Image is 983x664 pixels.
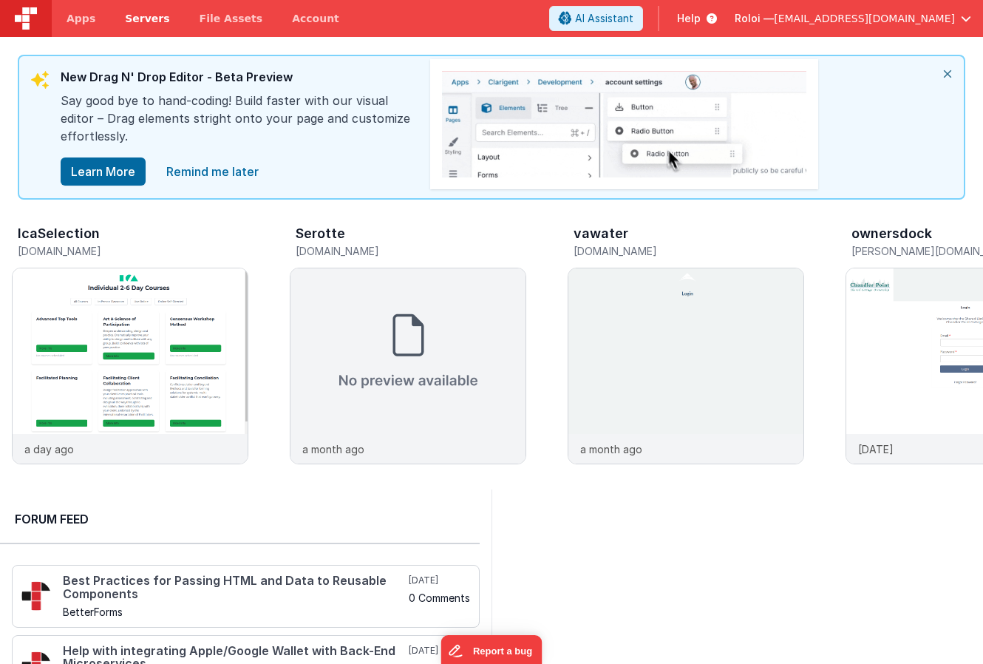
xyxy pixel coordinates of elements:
p: a month ago [580,441,642,457]
span: Help [677,11,701,26]
h5: 0 Comments [409,592,470,603]
button: Roloi — [EMAIL_ADDRESS][DOMAIN_NAME] [735,11,971,26]
h5: [DOMAIN_NAME] [574,245,804,257]
span: Servers [125,11,169,26]
h3: vawater [574,226,628,241]
img: 295_2.png [21,581,51,611]
h5: BetterForms [63,606,406,617]
p: a month ago [302,441,364,457]
h2: Forum Feed [15,510,465,528]
h5: [DATE] [409,575,470,586]
button: AI Assistant [549,6,643,31]
button: Learn More [61,157,146,186]
p: [DATE] [858,441,894,457]
a: close [157,157,268,186]
i: close [931,56,964,92]
div: New Drag N' Drop Editor - Beta Preview [61,68,415,92]
h5: [DOMAIN_NAME] [18,245,248,257]
h3: Serotte [296,226,345,241]
span: Apps [67,11,95,26]
h3: ownersdock [851,226,932,241]
h5: [DOMAIN_NAME] [296,245,526,257]
h3: IcaSelection [18,226,100,241]
h5: [DATE] [409,645,470,657]
span: AI Assistant [575,11,633,26]
span: File Assets [200,11,263,26]
div: Say good bye to hand-coding! Build faster with our visual editor – Drag elements stright onto you... [61,92,415,157]
a: Best Practices for Passing HTML and Data to Reusable Components BetterForms [DATE] 0 Comments [12,565,480,628]
h4: Best Practices for Passing HTML and Data to Reusable Components [63,575,406,600]
span: [EMAIL_ADDRESS][DOMAIN_NAME] [774,11,955,26]
span: Roloi — [735,11,774,26]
